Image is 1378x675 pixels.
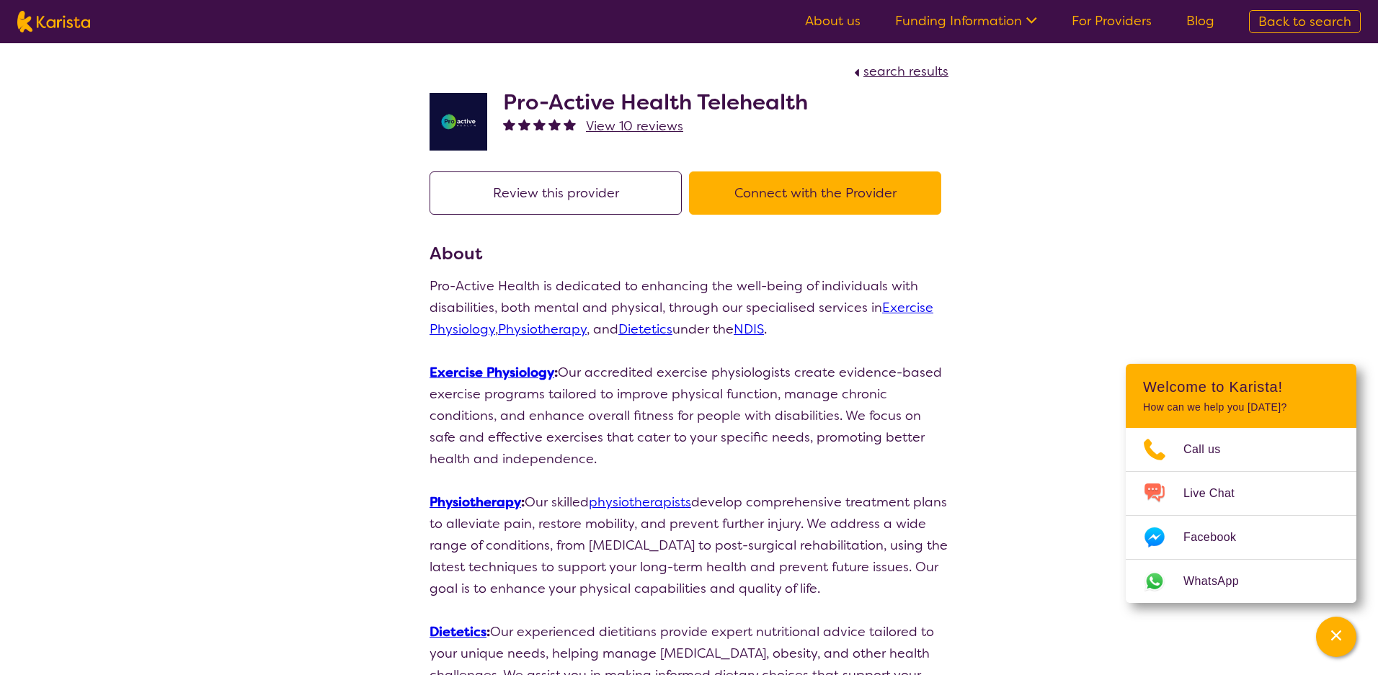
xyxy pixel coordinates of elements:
[430,93,487,151] img: ymlb0re46ukcwlkv50cv.png
[430,493,521,511] a: Physiotherapy
[1143,401,1339,414] p: How can we help you [DATE]?
[430,184,689,202] a: Review this provider
[689,184,948,202] a: Connect with the Provider
[548,118,561,130] img: fullstar
[430,491,948,599] p: Our skilled develop comprehensive treatment plans to alleviate pain, restore mobility, and preven...
[1183,439,1238,460] span: Call us
[586,115,683,137] a: View 10 reviews
[430,364,558,381] strong: :
[850,63,948,80] a: search results
[1258,13,1351,30] span: Back to search
[618,321,672,338] a: Dietetics
[430,275,948,340] p: Pro-Active Health is dedicated to enhancing the well-being of individuals with disabilities, both...
[1183,527,1253,548] span: Facebook
[805,12,861,30] a: About us
[734,321,764,338] a: NDIS
[1186,12,1214,30] a: Blog
[430,623,486,640] a: Dietetics
[430,241,948,267] h3: About
[689,171,941,215] button: Connect with the Provider
[1072,12,1152,30] a: For Providers
[1126,364,1356,603] div: Channel Menu
[586,117,683,135] span: View 10 reviews
[430,364,554,381] a: Exercise Physiology
[430,362,948,470] p: Our accredited exercise physiologists create evidence-based exercise programs tailored to improve...
[564,118,576,130] img: fullstar
[1126,428,1356,603] ul: Choose channel
[1126,560,1356,603] a: Web link opens in a new tab.
[498,321,587,338] a: Physiotherapy
[1316,617,1356,657] button: Channel Menu
[518,118,530,130] img: fullstar
[1143,378,1339,395] h2: Welcome to Karista!
[430,493,525,511] strong: :
[430,623,490,640] strong: :
[1183,483,1252,504] span: Live Chat
[17,11,90,32] img: Karista logo
[1249,10,1361,33] a: Back to search
[430,171,682,215] button: Review this provider
[503,118,515,130] img: fullstar
[863,63,948,80] span: search results
[533,118,546,130] img: fullstar
[895,12,1037,30] a: Funding Information
[503,89,808,115] h2: Pro-Active Health Telehealth
[1183,571,1256,592] span: WhatsApp
[589,493,691,511] a: physiotherapists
